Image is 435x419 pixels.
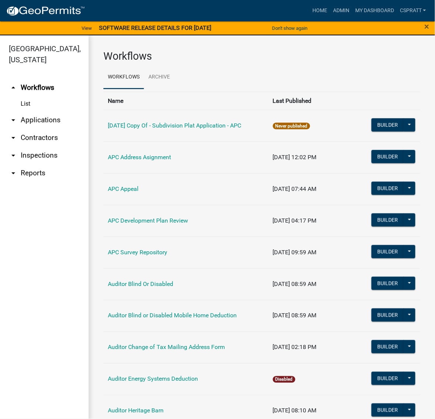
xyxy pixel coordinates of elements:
[269,22,311,34] button: Don't show again
[425,22,429,31] button: Close
[273,280,317,287] span: [DATE] 08:59 AM
[108,376,198,383] a: Auditor Energy Systems Deduction
[273,217,317,224] span: [DATE] 04:17 PM
[371,340,404,353] button: Builder
[108,407,164,414] a: Auditor Heritage Barn
[371,277,404,290] button: Builder
[108,344,225,351] a: Auditor Change of Tax Mailing Address Form
[273,312,317,319] span: [DATE] 08:59 AM
[273,407,317,414] span: [DATE] 08:10 AM
[108,154,171,161] a: APC Address Asignment
[79,22,95,34] a: View
[371,372,404,385] button: Builder
[425,21,429,32] span: ×
[371,404,404,417] button: Builder
[108,185,138,192] a: APC Appeal
[273,344,317,351] span: [DATE] 02:18 PM
[9,151,18,160] i: arrow_drop_down
[352,4,397,18] a: My Dashboard
[108,122,241,129] a: [DATE] Copy Of - Subdivision Plat Application - APC
[103,50,420,63] h3: Workflows
[9,83,18,92] i: arrow_drop_up
[108,280,173,287] a: Auditor Blind Or Disabled
[9,169,18,178] i: arrow_drop_down
[9,116,18,125] i: arrow_drop_down
[330,4,352,18] a: Admin
[273,376,295,383] span: Disabled
[273,185,317,192] span: [DATE] 07:44 AM
[144,66,174,89] a: Archive
[371,150,404,163] button: Builder
[103,66,144,89] a: Workflows
[103,92,268,110] th: Name
[268,92,366,110] th: Last Published
[371,308,404,322] button: Builder
[371,213,404,227] button: Builder
[273,249,317,256] span: [DATE] 09:59 AM
[371,118,404,132] button: Builder
[397,4,429,18] a: cspratt
[309,4,330,18] a: Home
[371,182,404,195] button: Builder
[108,249,167,256] a: APC Survey Repository
[273,154,317,161] span: [DATE] 12:02 PM
[108,312,237,319] a: Auditor Blind or Disabled Mobile Home Deduction
[273,123,310,129] span: Never published
[108,217,188,224] a: APC Development Plan Review
[9,133,18,142] i: arrow_drop_down
[99,24,212,31] strong: SOFTWARE RELEASE DETAILS FOR [DATE]
[371,245,404,258] button: Builder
